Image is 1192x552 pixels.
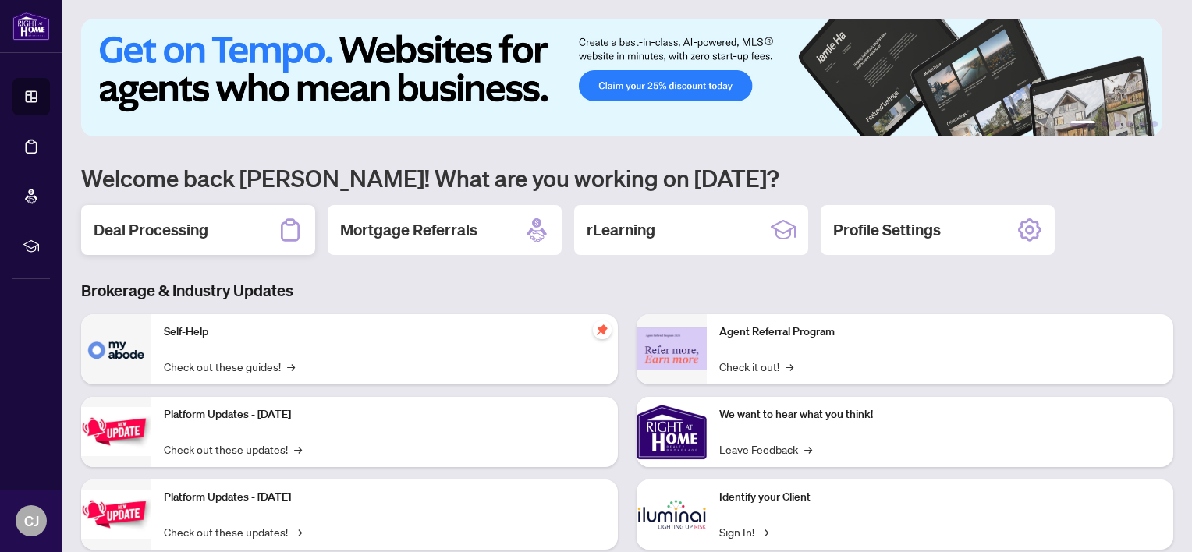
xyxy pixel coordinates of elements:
[164,523,302,540] a: Check out these updates!→
[719,358,793,375] a: Check it out!→
[1130,497,1176,544] button: Open asap
[804,441,812,458] span: →
[637,479,707,550] img: Identify your Client
[294,441,302,458] span: →
[1139,121,1145,127] button: 5
[81,314,151,384] img: Self-Help
[1114,121,1120,127] button: 3
[81,163,1173,193] h1: Welcome back [PERSON_NAME]! What are you working on [DATE]?
[719,523,768,540] a: Sign In!→
[164,358,295,375] a: Check out these guides!→
[81,19,1162,136] img: Slide 0
[81,490,151,539] img: Platform Updates - July 8, 2025
[1070,121,1095,127] button: 1
[833,219,941,241] h2: Profile Settings
[637,397,707,467] img: We want to hear what you think!
[1151,121,1158,127] button: 6
[164,324,605,341] p: Self-Help
[1126,121,1133,127] button: 4
[287,358,295,375] span: →
[81,407,151,456] img: Platform Updates - July 21, 2025
[637,327,707,370] img: Agent Referral Program
[94,219,208,241] h2: Deal Processing
[81,280,1173,302] h3: Brokerage & Industry Updates
[719,406,1161,423] p: We want to hear what you think!
[24,510,39,532] span: CJ
[164,489,605,506] p: Platform Updates - [DATE]
[719,324,1161,341] p: Agent Referral Program
[1102,121,1108,127] button: 2
[786,358,793,375] span: →
[761,523,768,540] span: →
[719,441,812,458] a: Leave Feedback→
[12,12,50,41] img: logo
[164,406,605,423] p: Platform Updates - [DATE]
[340,219,477,241] h2: Mortgage Referrals
[719,489,1161,506] p: Identify your Client
[164,441,302,458] a: Check out these updates!→
[294,523,302,540] span: →
[593,320,612,339] span: pushpin
[587,219,655,241] h2: rLearning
